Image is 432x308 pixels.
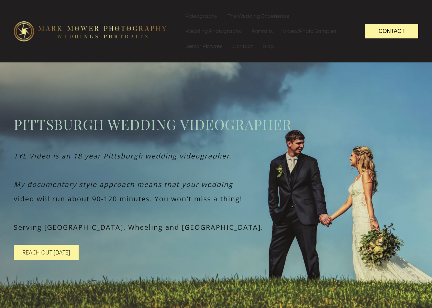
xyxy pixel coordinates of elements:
[14,151,232,161] em: TYL Video is an 18 year Pittsburgh wedding videographer.
[22,249,70,256] span: Reach Out [DATE]
[258,39,279,54] a: Blog
[228,39,257,54] a: Contact
[14,222,418,233] p: Serving [GEOGRAPHIC_DATA], Wheeling and [GEOGRAPHIC_DATA].
[180,9,351,54] nav: Menu
[223,9,294,24] a: The Wedding Experience
[181,24,246,39] a: Wedding Photography
[379,28,405,34] span: Contact
[14,193,418,204] p: video will run about 90-120 minutes. You won't miss a thing!
[14,114,418,134] span: Pittsburgh wedding videographer
[278,24,341,39] a: Video/Photo Samples
[14,245,79,260] a: Reach Out [DATE]
[247,24,278,39] a: Portraits
[181,39,228,54] a: Senior Pictures
[180,9,222,24] a: Videography
[14,180,233,189] em: My documentary style approach means that your wedding
[14,21,167,42] img: logo-edit1
[365,24,418,38] a: Contact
